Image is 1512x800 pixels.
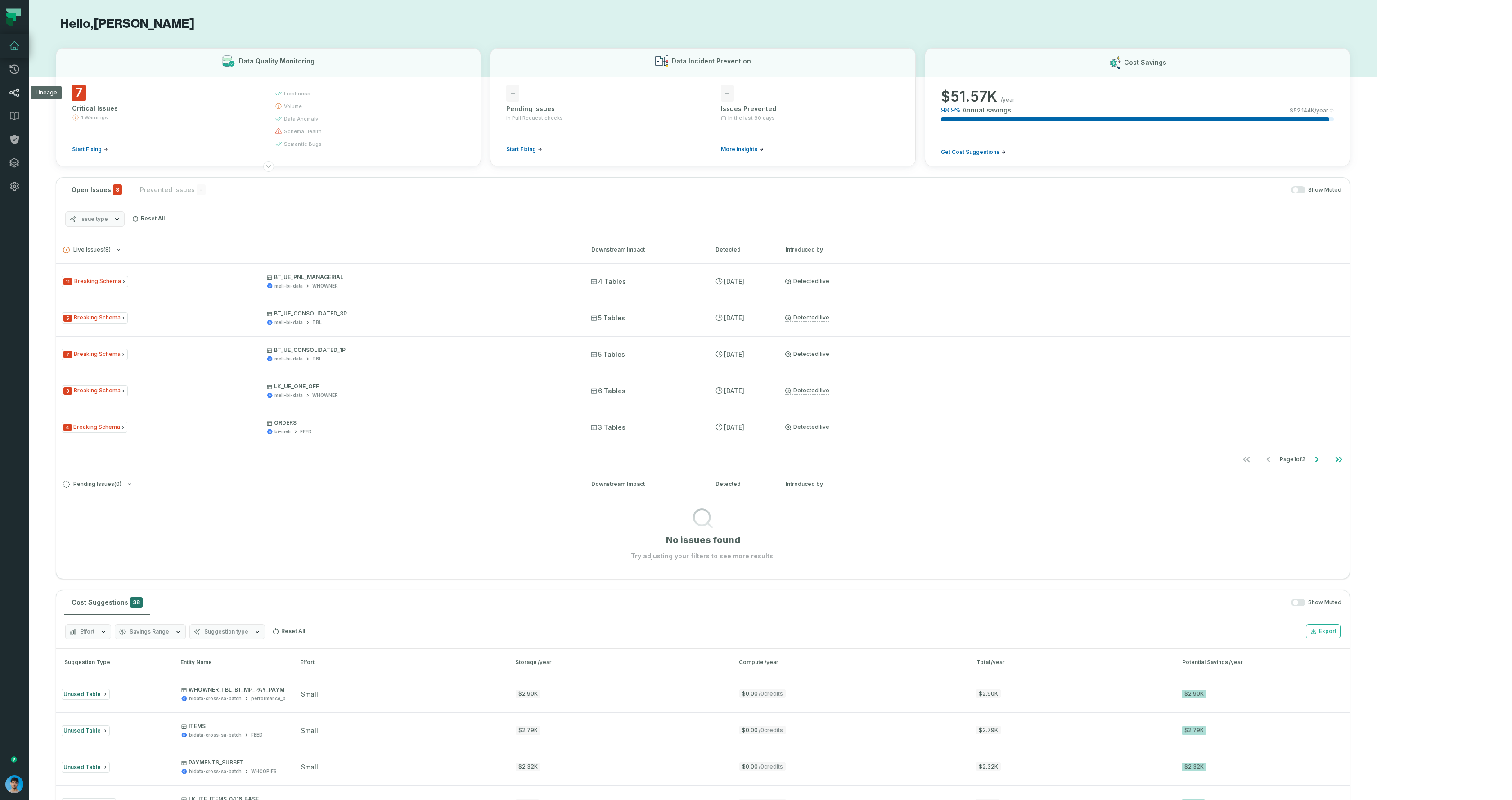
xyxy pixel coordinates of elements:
span: semantic bugs [284,140,322,148]
div: TBL [312,355,322,362]
span: schema health [284,128,322,135]
h3: Cost Savings [1124,58,1166,67]
div: bidata-cross-sa-batch [189,768,242,775]
span: Unused Table [63,727,101,734]
relative-time: Sep 25, 2025, 5:13 PM GMT+3 [724,351,744,358]
div: $2.32K [1182,763,1206,771]
div: $2.79K [1182,726,1206,735]
button: Go to previous page [1258,450,1279,468]
button: Unused TablePAYMENTS_SUBSETbidata-cross-sa-batchWHCOPIESsmall$2.32K$0.00/0credits$2.32K$2.32K [56,749,1350,785]
span: Get Cost Suggestions [941,148,999,156]
span: Severity [63,278,72,285]
button: Reset All [128,211,168,226]
button: Savings Range [115,624,186,639]
span: /year [765,659,778,665]
span: Start Fixing [72,146,102,153]
span: Unused Table [63,764,101,770]
span: $2.79K [976,726,1001,734]
span: $0.00 [739,762,786,771]
button: Live Issues(8) [63,247,575,253]
span: Issue Type [62,312,128,324]
span: $0.00 [739,689,786,698]
div: Compute [739,658,960,666]
p: ITEMS [181,723,263,730]
a: Start Fixing [506,146,542,153]
button: Issue type [65,211,125,227]
span: In the last 90 days [728,114,775,121]
button: Data Quality Monitoring7Critical Issues1 WarningsStart Fixingfreshnessvolumedata anomalyschema he... [56,48,481,166]
span: 3 Tables [591,423,625,432]
relative-time: Sep 25, 2025, 5:13 PM GMT+3 [724,387,744,395]
span: Pending Issues ( 0 ) [63,481,121,488]
span: Issue Type [62,385,128,396]
nav: pagination [56,450,1350,468]
div: Detected [715,246,769,254]
span: $2.90K [976,689,1001,698]
span: Annual savings [963,106,1011,115]
div: WHCOPIES [251,768,277,775]
p: PAYMENTS_SUBSET [181,759,277,766]
div: Live Issues(8) [56,263,1350,470]
span: $2.32K [976,762,1001,771]
span: 6 Tables [591,387,625,396]
span: - [506,85,519,102]
span: $ 51.57K [941,88,997,106]
div: TBL [312,319,322,326]
p: LK_UE_ONE_OFF [267,383,575,390]
div: Pending Issues [506,104,685,113]
span: Severity [63,351,72,358]
div: Lineage [31,86,62,99]
span: Severity [63,387,72,395]
div: Effort [300,658,499,666]
div: bi-meli [274,428,291,435]
button: Suggestion type [189,624,265,639]
span: Severity [63,315,72,322]
span: $ 52.144K /year [1290,107,1328,114]
h3: Data Quality Monitoring [239,57,315,66]
div: WHOWNER [312,283,338,289]
span: Issue Type [62,276,128,287]
span: /year [991,659,1005,665]
relative-time: Sep 25, 2025, 5:13 PM GMT+3 [724,314,744,322]
button: Export [1306,624,1341,638]
div: $2.90K [1182,690,1206,698]
span: / 0 credits [759,763,783,770]
button: Go to next page [1306,450,1327,468]
div: Critical Issues [72,104,259,113]
relative-time: Sep 25, 2025, 5:13 PM GMT+3 [724,278,744,285]
button: Effort [65,624,111,639]
span: 4 Tables [591,277,626,286]
span: 5 Tables [591,350,625,359]
h1: Hello, [PERSON_NAME] [56,16,1350,32]
span: data anomaly [284,115,318,122]
a: Start Fixing [72,146,108,153]
span: freshness [284,90,310,97]
span: Live Issues ( 8 ) [63,247,111,253]
div: Entity Name [180,658,284,666]
img: avatar of Omri Ildis [5,775,23,793]
button: Reset All [269,624,309,638]
span: Issue Type [62,422,127,433]
div: FEED [300,428,312,435]
div: Pending Issues(0) [56,498,1350,561]
span: small [301,690,318,698]
span: 98.9 % [941,106,961,115]
a: Detected live [785,351,829,358]
div: FEED [251,732,263,738]
div: Detected [715,480,769,488]
ul: Page 1 of 2 [1236,450,1350,468]
div: Issues Prevented [721,104,900,113]
a: More insights [721,146,764,153]
p: BT_UE_CONSOLIDATED_1P [267,346,575,354]
a: Detected live [785,278,829,285]
p: BT_UE_CONSOLIDATED_3P [267,310,575,317]
span: 1 Warnings [81,114,108,121]
a: Detected live [785,387,829,395]
span: Start Fixing [506,146,536,153]
div: meli-bi-data [274,319,303,326]
div: Downstream Impact [591,246,699,254]
div: Suggestion Type [61,658,164,666]
div: Introduced by [786,480,867,488]
div: Downstream Impact [591,480,699,488]
div: $2.32K [516,763,540,771]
